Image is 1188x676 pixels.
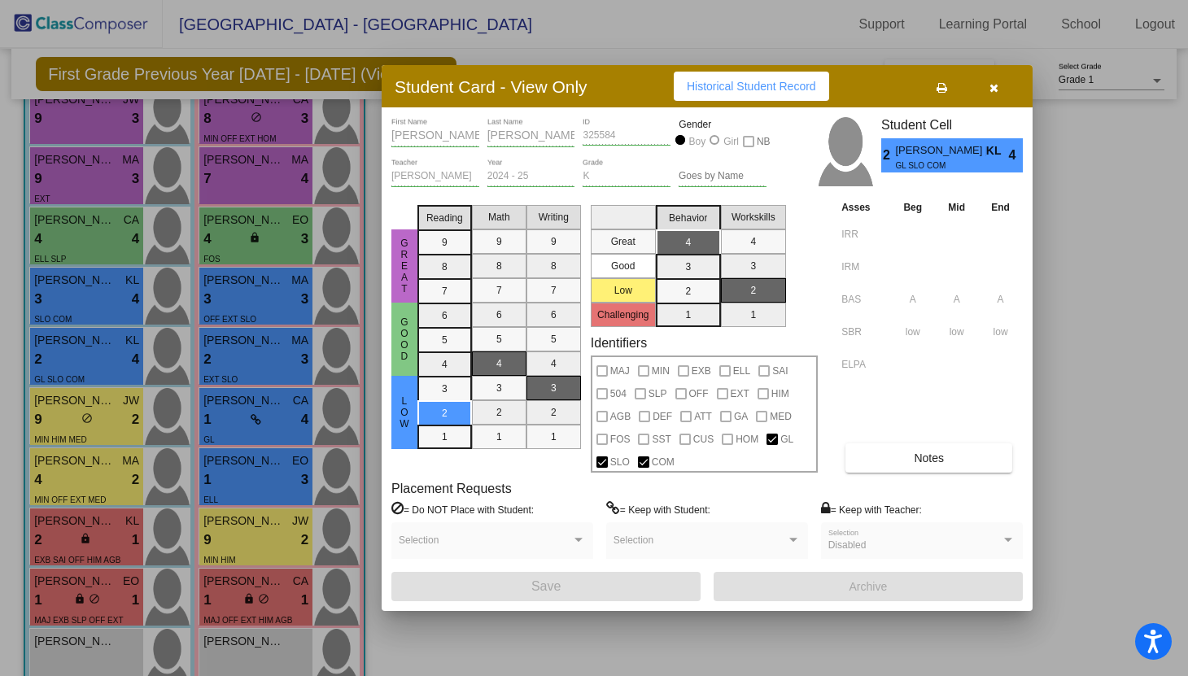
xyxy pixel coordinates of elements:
[771,384,789,403] span: HIM
[652,430,670,449] span: SST
[689,384,709,403] span: OFF
[391,481,512,496] label: Placement Requests
[890,198,935,216] th: Beg
[895,159,974,172] span: GL SLO COM
[679,117,767,132] mat-label: Gender
[674,72,829,101] button: Historical Student Record
[780,430,793,449] span: GL
[841,320,886,344] input: assessment
[679,171,767,182] input: goes by name
[692,361,711,381] span: EXB
[610,452,630,472] span: SLO
[652,361,670,381] span: MIN
[610,361,630,381] span: MAJ
[606,501,710,517] label: = Keep with Student:
[845,443,1012,473] button: Notes
[694,407,712,426] span: ATT
[837,198,890,216] th: Asses
[736,430,758,449] span: HOM
[693,430,714,449] span: CUS
[772,361,788,381] span: SAI
[881,117,1023,133] h3: Student Cell
[850,580,888,593] span: Archive
[591,335,647,351] label: Identifiers
[986,142,1009,159] span: KL
[978,198,1023,216] th: End
[734,407,748,426] span: GA
[391,501,534,517] label: = Do NOT Place with Student:
[397,316,412,362] span: Good
[687,80,816,93] span: Historical Student Record
[610,407,631,426] span: AGB
[531,579,561,593] span: Save
[757,132,771,151] span: NB
[733,361,750,381] span: ELL
[652,452,675,472] span: COM
[828,539,867,551] span: Disabled
[841,287,886,312] input: assessment
[770,407,792,426] span: MED
[649,384,667,403] span: SLP
[610,430,631,449] span: FOS
[583,130,670,142] input: Enter ID
[610,384,627,403] span: 504
[881,146,895,165] span: 2
[487,171,575,182] input: year
[841,222,886,246] input: assessment
[1009,146,1023,165] span: 4
[914,451,944,464] span: Notes
[731,384,749,403] span: EXT
[653,407,672,426] span: DEF
[841,352,886,377] input: assessment
[935,198,978,216] th: Mid
[895,142,985,159] span: [PERSON_NAME] [PERSON_NAME]
[397,395,412,430] span: Low
[395,76,587,97] h3: Student Card - View Only
[841,255,886,279] input: assessment
[688,134,706,149] div: Boy
[723,134,739,149] div: Girl
[397,238,412,294] span: Great
[714,572,1023,601] button: Archive
[821,501,922,517] label: = Keep with Teacher:
[391,572,701,601] button: Save
[391,171,479,182] input: teacher
[583,171,670,182] input: grade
